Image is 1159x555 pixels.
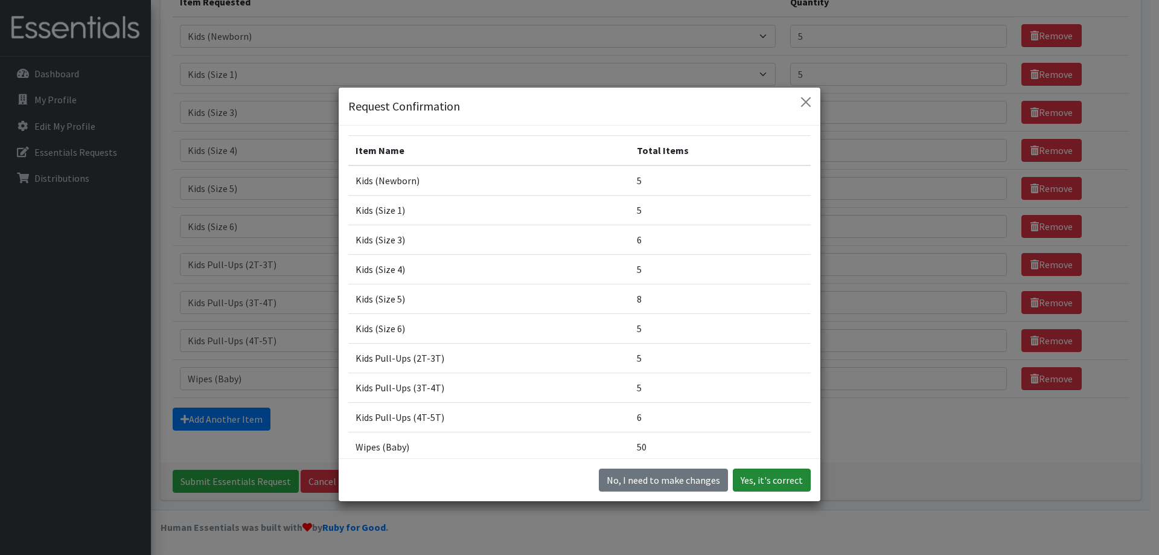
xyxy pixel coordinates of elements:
[348,313,630,343] td: Kids (Size 6)
[348,165,630,196] td: Kids (Newborn)
[348,373,630,402] td: Kids Pull-Ups (3T-4T)
[796,92,816,112] button: Close
[630,165,811,196] td: 5
[348,225,630,254] td: Kids (Size 3)
[630,313,811,343] td: 5
[348,254,630,284] td: Kids (Size 4)
[348,402,630,432] td: Kids Pull-Ups (4T-5T)
[630,373,811,402] td: 5
[348,432,630,461] td: Wipes (Baby)
[630,432,811,461] td: 50
[630,135,811,165] th: Total Items
[733,469,811,492] button: Yes, it's correct
[348,343,630,373] td: Kids Pull-Ups (2T-3T)
[630,343,811,373] td: 5
[630,284,811,313] td: 8
[630,254,811,284] td: 5
[348,195,630,225] td: Kids (Size 1)
[348,135,630,165] th: Item Name
[630,225,811,254] td: 6
[348,97,460,115] h5: Request Confirmation
[348,284,630,313] td: Kids (Size 5)
[630,402,811,432] td: 6
[599,469,728,492] button: No I need to make changes
[630,195,811,225] td: 5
